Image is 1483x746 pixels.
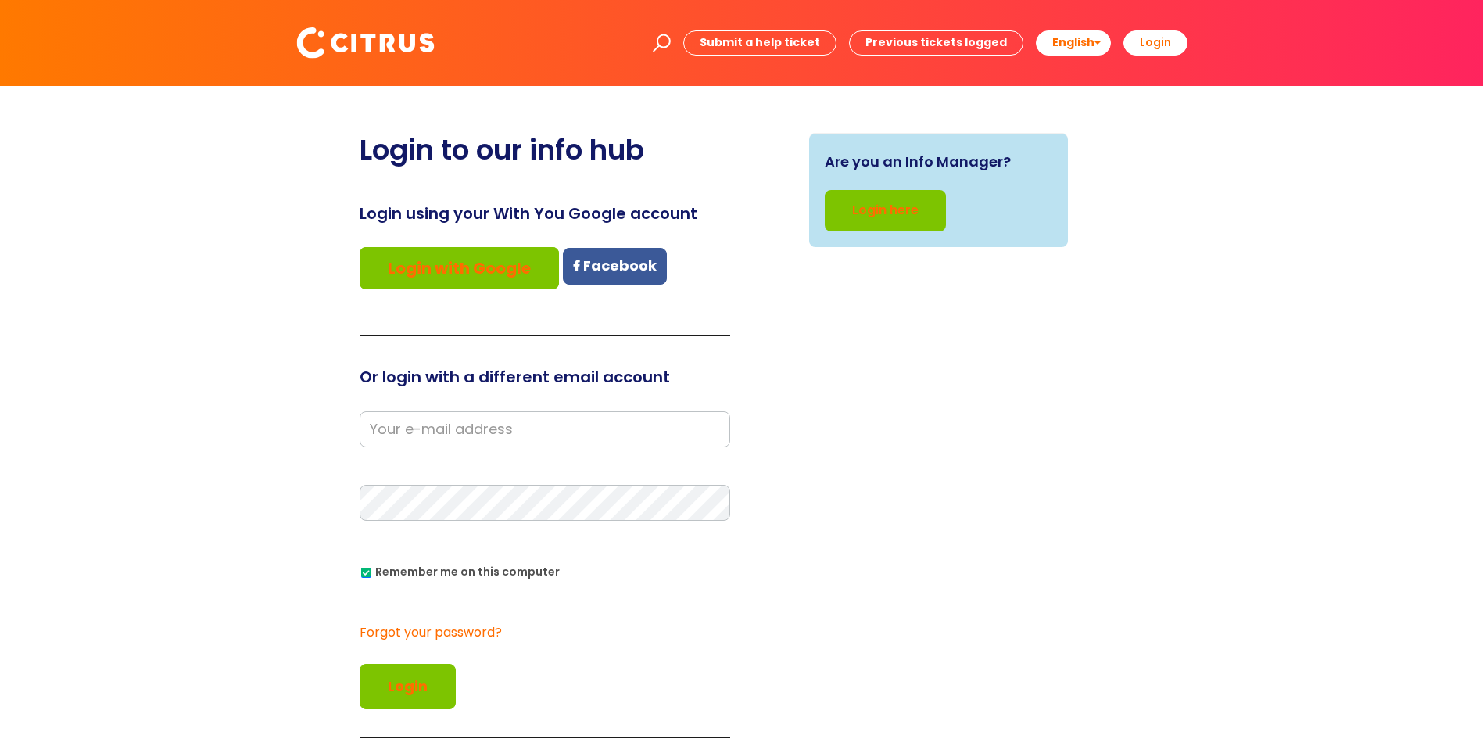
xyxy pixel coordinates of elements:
label: Remember me on this computer [360,561,560,579]
a: Facebook [563,248,667,284]
input: Remember me on this computer [361,568,371,578]
h2: Login to our info hub [360,133,730,167]
b: Login [1140,34,1171,50]
a: Login with Google [360,247,559,289]
input: Your e-mail address [360,411,730,447]
span: English [1052,34,1094,50]
a: Submit a help ticket [683,30,836,55]
h3: Login using your With You Google account [360,204,730,223]
button: Login [360,664,456,709]
h3: Or login with a different email account [360,368,730,386]
a: Previous tickets logged [849,30,1023,55]
div: You can uncheck this option if you're logging in from a shared device [360,558,730,583]
a: Forgot your password? [360,622,722,644]
a: Login [1123,30,1187,55]
a: Login here [825,190,946,231]
span: Are you an Info Manager? [825,149,1011,174]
